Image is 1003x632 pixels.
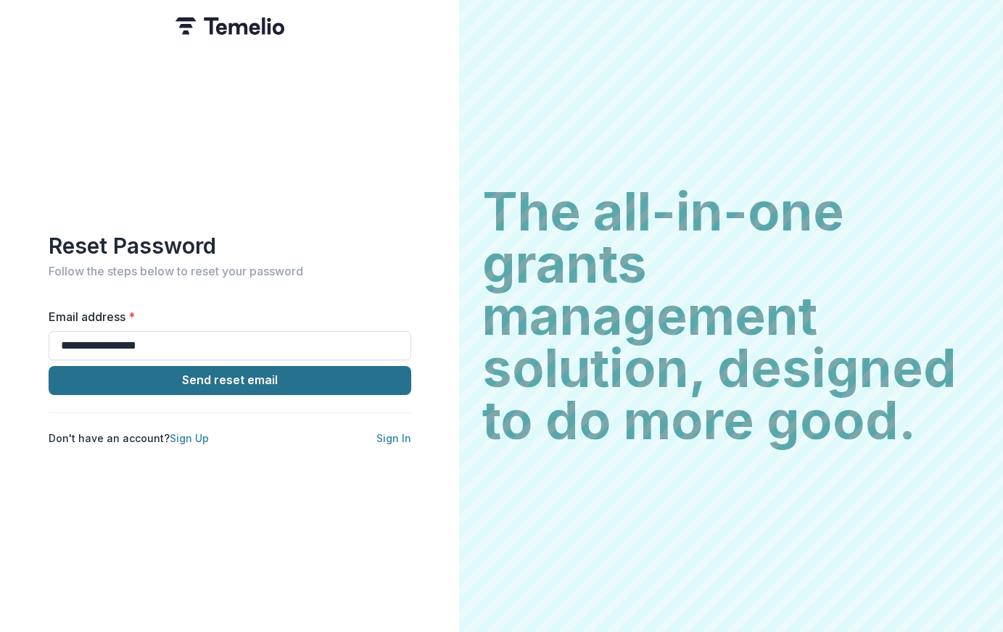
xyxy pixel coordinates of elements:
[176,17,284,35] img: Temelio
[49,431,209,446] p: Don't have an account?
[376,432,411,444] a: Sign In
[49,366,411,395] button: Send reset email
[49,265,411,278] h2: Follow the steps below to reset your password
[170,432,209,444] a: Sign Up
[49,233,411,259] h1: Reset Password
[49,308,403,325] label: Email address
